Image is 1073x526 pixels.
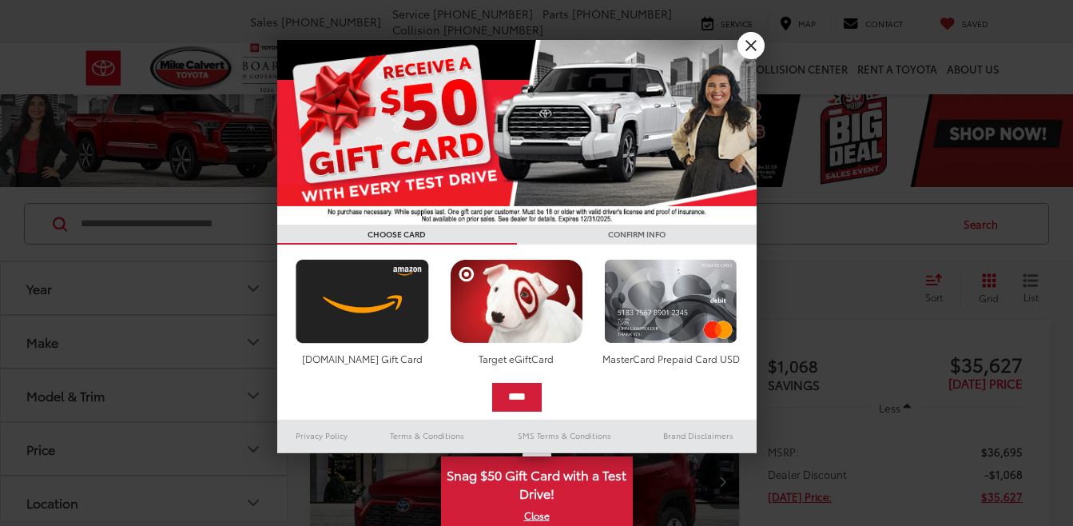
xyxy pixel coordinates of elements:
img: mastercard.png [600,259,741,344]
img: amazoncard.png [292,259,433,344]
a: SMS Terms & Conditions [489,426,640,445]
div: Target eGiftCard [446,352,587,365]
img: 55838_top_625864.jpg [277,40,757,225]
a: Terms & Conditions [366,426,488,445]
a: Brand Disclaimers [640,426,757,445]
h3: CHOOSE CARD [277,225,517,245]
span: Snag $50 Gift Card with a Test Drive! [443,458,631,507]
img: targetcard.png [446,259,587,344]
div: MasterCard Prepaid Card USD [600,352,741,365]
h3: CONFIRM INFO [517,225,757,245]
a: Privacy Policy [277,426,367,445]
div: [DOMAIN_NAME] Gift Card [292,352,433,365]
